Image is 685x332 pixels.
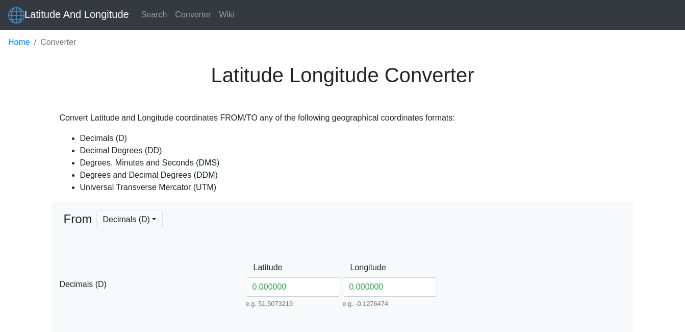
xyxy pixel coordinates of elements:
[80,157,626,169] li: Degrees, Minutes and Seconds (DMS)
[343,258,374,277] label: Longitude
[8,4,129,26] a: Latitude And Longitude
[80,145,626,157] li: Decimal Degrees (DD)
[246,258,277,277] label: Latitude
[80,169,626,181] li: Degrees and Decimal Degrees (DDM)
[80,132,626,145] li: Decimals (D)
[30,36,77,49] li: Converter
[60,278,246,291] span: Decimals (D)
[171,5,215,25] a: Converter
[215,5,239,25] a: Wiki
[8,36,30,49] a: Home
[80,181,626,194] li: Universal Transverse Mercator (UTM)
[60,112,626,124] p: Convert Latitude and Longitude coordinates FROM/TO any of the following geographical coordinates ...
[137,5,171,25] a: Search
[246,299,340,309] small: e.g. 51.5073219
[64,210,92,254] span: From
[96,210,163,229] button: Decimals (D)
[8,7,24,23] img: Latitude And Longitude
[343,299,437,309] small: e.g. -0.1276474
